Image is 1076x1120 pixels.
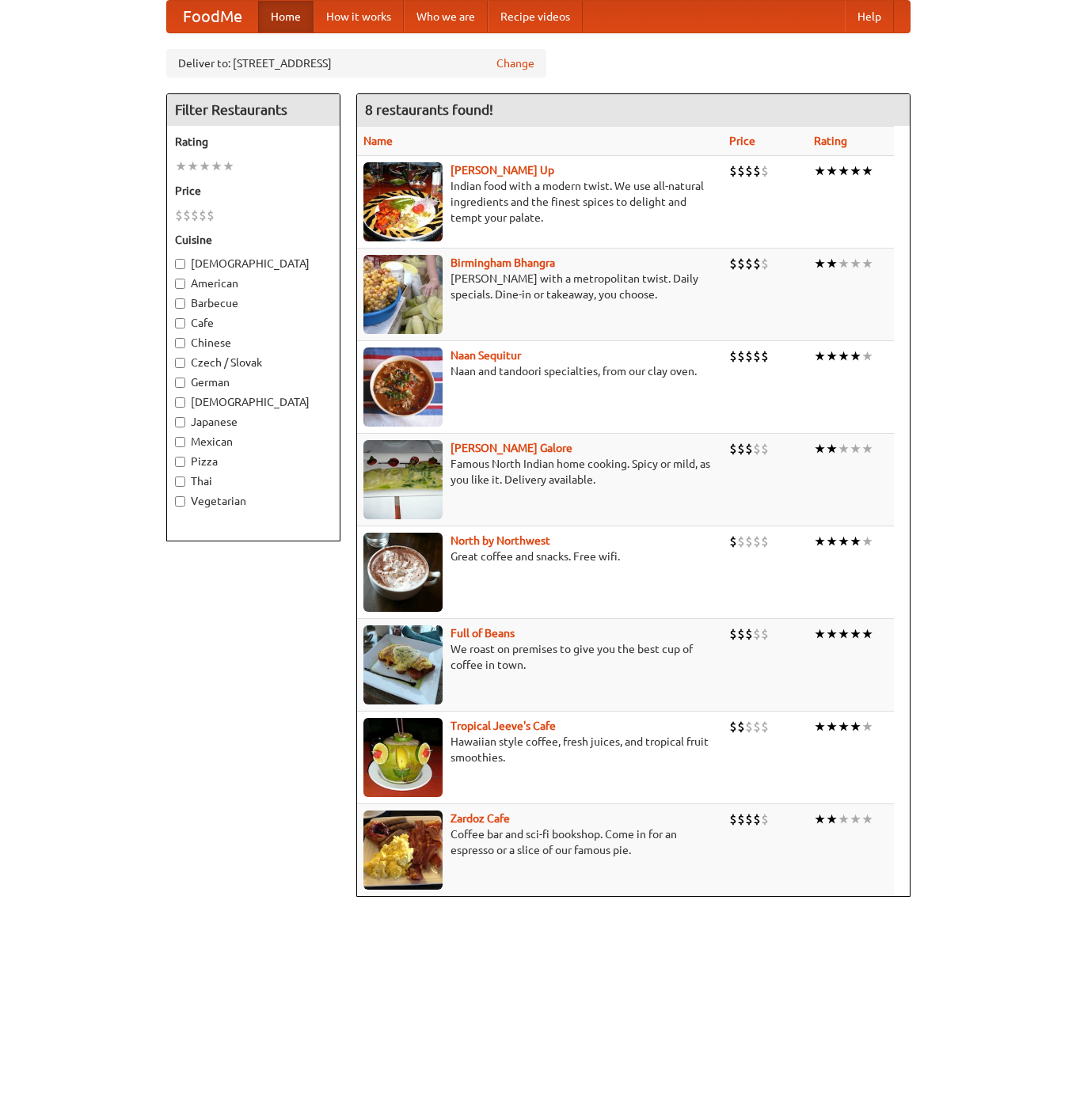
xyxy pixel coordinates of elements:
li: $ [745,255,753,272]
input: [DEMOGRAPHIC_DATA] [175,259,185,269]
li: ★ [838,440,850,457]
img: zardoz.jpg [363,811,443,890]
li: ★ [814,440,826,457]
a: Naan Sequitur [451,349,521,362]
a: Name [363,135,393,147]
input: Mexican [175,437,185,447]
li: $ [761,811,769,828]
li: ★ [222,158,234,175]
li: $ [761,255,769,272]
li: $ [753,811,761,828]
li: ★ [187,158,199,175]
li: $ [737,255,745,272]
b: Full of Beans [451,627,515,640]
p: Naan and tandoori specialties, from our clay oven. [363,363,717,379]
li: $ [183,207,191,224]
input: Pizza [175,457,185,467]
label: Mexican [175,434,332,450]
li: ★ [861,811,873,828]
b: [PERSON_NAME] Galore [451,442,572,454]
li: ★ [850,625,861,643]
li: $ [207,207,215,224]
li: ★ [850,162,861,180]
label: Chinese [175,335,332,351]
li: ★ [814,718,826,735]
li: ★ [814,811,826,828]
input: German [175,378,185,388]
li: $ [737,811,745,828]
input: [DEMOGRAPHIC_DATA] [175,397,185,408]
label: Cafe [175,315,332,331]
p: Indian food with a modern twist. We use all-natural ingredients and the finest spices to delight ... [363,178,717,226]
input: Vegetarian [175,496,185,507]
label: Thai [175,473,332,489]
li: ★ [850,347,861,365]
li: ★ [826,440,838,457]
li: $ [753,347,761,365]
li: $ [761,162,769,180]
li: ★ [861,718,873,735]
img: naansequitur.jpg [363,347,443,427]
label: Pizza [175,454,332,469]
li: $ [737,347,745,365]
a: Who we are [404,1,488,32]
li: ★ [838,625,850,643]
b: [PERSON_NAME] Up [451,164,554,177]
li: $ [729,718,737,735]
a: Price [729,135,755,147]
li: $ [737,718,745,735]
label: Czech / Slovak [175,355,332,370]
b: Tropical Jeeve's Cafe [451,719,556,732]
li: $ [761,347,769,365]
li: ★ [861,347,873,365]
li: $ [761,533,769,550]
img: jeeves.jpg [363,718,443,797]
li: ★ [814,255,826,272]
li: $ [737,440,745,457]
li: $ [737,625,745,643]
img: currygalore.jpg [363,440,443,519]
li: $ [745,162,753,180]
li: ★ [199,158,211,175]
h4: Filter Restaurants [167,94,340,126]
li: $ [753,162,761,180]
li: $ [729,162,737,180]
label: [DEMOGRAPHIC_DATA] [175,256,332,271]
a: Help [845,1,894,32]
li: ★ [814,347,826,365]
h5: Rating [175,134,332,150]
input: Japanese [175,417,185,427]
li: $ [737,533,745,550]
input: Cafe [175,318,185,328]
a: Change [496,55,534,71]
li: ★ [826,811,838,828]
li: ★ [211,158,222,175]
li: ★ [838,162,850,180]
input: Barbecue [175,298,185,309]
li: $ [729,255,737,272]
li: ★ [850,811,861,828]
li: $ [729,347,737,365]
p: Famous North Indian home cooking. Spicy or mild, as you like it. Delivery available. [363,456,717,488]
a: North by Northwest [451,534,550,547]
li: $ [753,533,761,550]
li: $ [761,718,769,735]
li: $ [745,811,753,828]
a: Zardoz Cafe [451,812,510,825]
li: ★ [826,255,838,272]
li: $ [753,625,761,643]
li: ★ [826,533,838,550]
li: $ [191,207,199,224]
li: $ [729,440,737,457]
a: Birmingham Bhangra [451,256,555,269]
p: [PERSON_NAME] with a metropolitan twist. Daily specials. Dine-in or takeaway, you choose. [363,271,717,302]
li: ★ [861,255,873,272]
ng-pluralize: 8 restaurants found! [365,102,493,117]
li: ★ [826,162,838,180]
a: FoodMe [167,1,258,32]
li: ★ [861,533,873,550]
li: ★ [861,162,873,180]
